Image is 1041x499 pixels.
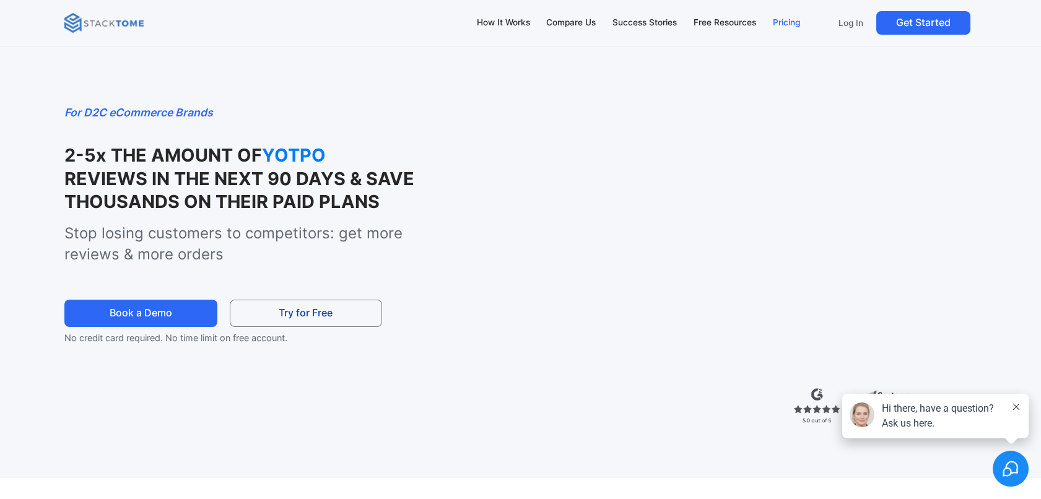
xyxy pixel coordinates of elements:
[694,16,756,30] div: Free Resources
[541,10,602,36] a: Compare Us
[64,331,404,345] p: No credit card required. No time limit on free account.
[838,17,863,28] p: Log In
[64,144,262,166] strong: 2-5x THE AMOUNT OF
[612,16,677,30] div: Success Stories
[64,168,414,212] strong: REVIEWS IN THE NEXT 90 DAYS & SAVE THOUSANDS ON THEIR PAID PLANS
[830,11,871,35] a: Log In
[607,10,683,36] a: Success Stories
[64,300,217,328] a: Book a Demo
[64,223,456,264] p: Stop losing customers to competitors: get more reviews & more orders
[483,104,977,381] iframe: StackTome- product_demo 07.24 - 1.3x speed (1080p)
[262,144,386,167] strong: YOTPO
[767,10,806,36] a: Pricing
[64,106,213,119] em: For D2C eCommerce Brands
[773,16,800,30] div: Pricing
[546,16,596,30] div: Compare Us
[471,10,536,36] a: How It Works
[230,300,382,328] a: Try for Free
[876,11,970,35] a: Get Started
[687,10,762,36] a: Free Resources
[477,16,530,30] div: How It Works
